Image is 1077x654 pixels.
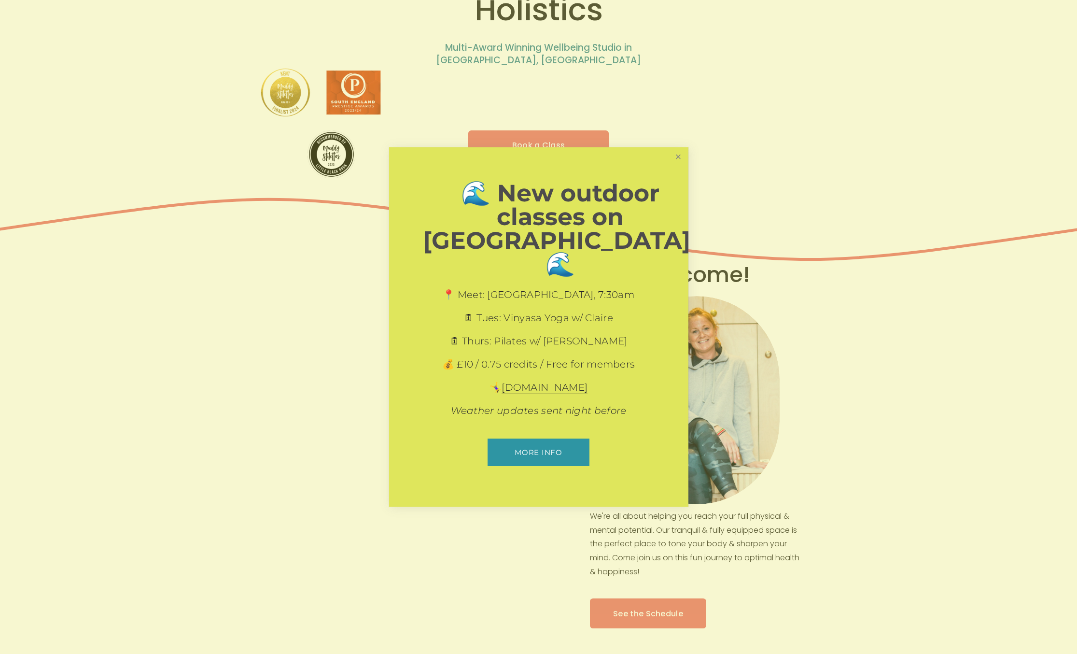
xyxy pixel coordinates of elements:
[488,439,589,466] a: More info
[423,334,655,348] p: 🗓 Thurs: Pilates w/ [PERSON_NAME]
[423,381,655,394] p: 🤸‍♀️
[423,311,655,325] p: 🗓 Tues: Vinyasa Yoga w/ Claire
[502,382,587,394] a: [DOMAIN_NAME]
[423,181,698,276] h1: 🌊 New outdoor classes on [GEOGRAPHIC_DATA]! 🌊
[451,405,627,416] em: Weather updates sent night before
[423,357,655,371] p: 💰 £10 / 0.75 credits / Free for members
[670,149,686,166] a: Close
[423,288,655,301] p: 📍 Meet: [GEOGRAPHIC_DATA], 7:30am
